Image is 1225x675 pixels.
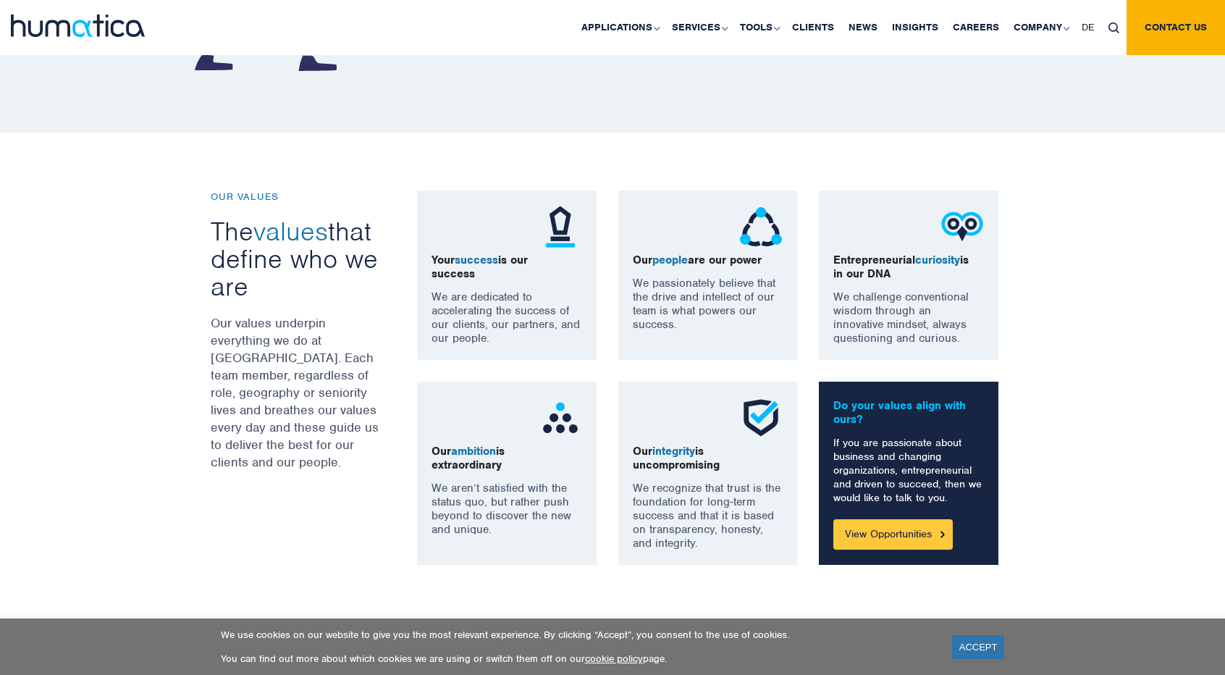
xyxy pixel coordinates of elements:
[451,444,496,458] span: ambition
[633,445,783,472] p: Our is uncompromising
[652,444,695,458] span: integrity
[221,629,934,641] p: We use cookies on our website to give you the most relevant experience. By clicking “Accept”, you...
[739,396,783,440] img: ico
[211,217,381,300] h3: The that define who we are
[211,190,381,203] p: OUR VALUES
[940,205,984,248] img: ico
[739,205,783,248] img: ico
[952,635,1005,659] a: ACCEPT
[211,314,381,471] p: Our values underpin everything we do at [GEOGRAPHIC_DATA]. Each team member, regardless of role, ...
[833,519,953,550] a: View Opportunities
[940,531,945,537] img: Button
[833,290,984,345] p: We challenge conventional wisdom through an innovative mindset, always questioning and curious.
[833,436,984,505] p: If you are passionate about business and changing organizations, entrepreneurial and driven to su...
[253,214,328,248] span: values
[652,253,688,267] span: people
[11,14,145,37] img: logo
[539,396,582,440] img: ico
[915,253,960,267] span: curiosity
[432,253,582,281] p: Your is our success
[539,205,582,248] img: ico
[432,482,582,537] p: We aren’t satisfied with the status quo, but rather push beyond to discover the new and unique.
[633,277,783,332] p: We passionately believe that the drive and intellect of our team is what powers our success.
[221,653,934,665] p: You can find out more about which cookies we are using or switch them off on our page.
[633,253,783,267] p: Our are our power
[455,253,498,267] span: success
[432,290,582,345] p: We are dedicated to accelerating the success of our clients, our partners, and our people.
[833,253,984,281] p: Entrepreneurial is in our DNA
[1082,21,1094,33] span: DE
[633,482,783,550] p: We recognize that trust is the foundation for long-term success and that it is based on transpare...
[833,399,984,427] p: Do your values align with ours?
[432,445,582,472] p: Our is extraordinary
[1108,22,1119,33] img: search_icon
[585,653,643,665] a: cookie policy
